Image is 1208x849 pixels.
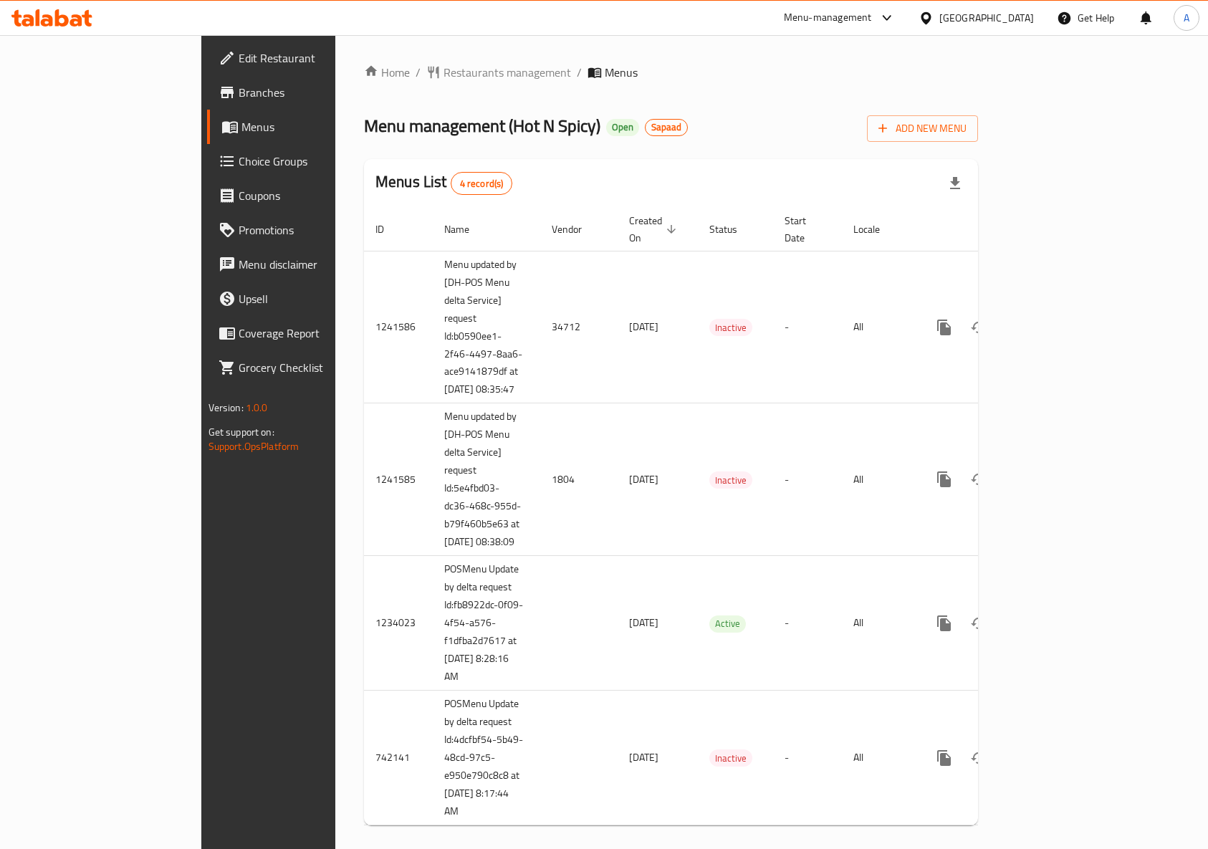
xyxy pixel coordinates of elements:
[239,153,392,170] span: Choice Groups
[207,144,403,178] a: Choice Groups
[709,749,752,767] div: Inactive
[239,84,392,101] span: Branches
[239,187,392,204] span: Coupons
[853,221,898,238] span: Locale
[709,471,752,489] div: Inactive
[605,64,638,81] span: Menus
[451,177,512,191] span: 4 record(s)
[1184,10,1189,26] span: A
[927,462,962,497] button: more
[962,606,996,641] button: Change Status
[709,615,746,632] span: Active
[962,741,996,775] button: Change Status
[207,282,403,316] a: Upsell
[364,208,1076,826] table: enhanced table
[416,64,421,81] li: /
[552,221,600,238] span: Vendor
[709,472,752,489] span: Inactive
[207,350,403,385] a: Grocery Checklist
[709,320,752,336] span: Inactive
[433,691,540,825] td: POSMenu Update by delta request Id:4dcfbf54-5b49-48cd-97c5-e950e790c8c8 at [DATE] 8:17:44 AM
[433,251,540,403] td: Menu updated by [DH-POS Menu delta Service] request Id:b0590ee1-2f46-4497-8aa6-ace9141879df at [D...
[629,212,681,246] span: Created On
[773,691,842,825] td: -
[239,256,392,273] span: Menu disclaimer
[239,325,392,342] span: Coverage Report
[842,403,916,556] td: All
[773,403,842,556] td: -
[208,423,274,441] span: Get support on:
[939,10,1034,26] div: [GEOGRAPHIC_DATA]
[207,110,403,144] a: Menus
[962,310,996,345] button: Change Status
[927,310,962,345] button: more
[540,251,618,403] td: 34712
[239,290,392,307] span: Upsell
[207,213,403,247] a: Promotions
[207,41,403,75] a: Edit Restaurant
[207,75,403,110] a: Branches
[629,613,658,632] span: [DATE]
[577,64,582,81] li: /
[246,398,268,417] span: 1.0.0
[239,49,392,67] span: Edit Restaurant
[444,64,571,81] span: Restaurants management
[629,748,658,767] span: [DATE]
[842,691,916,825] td: All
[451,172,513,195] div: Total records count
[540,403,618,556] td: 1804
[364,64,978,81] nav: breadcrumb
[842,556,916,691] td: All
[867,115,978,142] button: Add New Menu
[208,398,244,417] span: Version:
[773,556,842,691] td: -
[606,121,639,133] span: Open
[239,359,392,376] span: Grocery Checklist
[709,221,756,238] span: Status
[207,316,403,350] a: Coverage Report
[784,9,872,27] div: Menu-management
[375,171,512,195] h2: Menus List
[709,750,752,767] span: Inactive
[646,121,687,133] span: Sapaad
[239,221,392,239] span: Promotions
[444,221,488,238] span: Name
[916,208,1076,251] th: Actions
[375,221,403,238] span: ID
[938,166,972,201] div: Export file
[842,251,916,403] td: All
[426,64,571,81] a: Restaurants management
[927,606,962,641] button: more
[241,118,392,135] span: Menus
[433,403,540,556] td: Menu updated by [DH-POS Menu delta Service] request Id:5e4fbd03-dc36-468c-955d-b79f460b5e63 at [D...
[629,470,658,489] span: [DATE]
[962,462,996,497] button: Change Status
[785,212,825,246] span: Start Date
[773,251,842,403] td: -
[629,317,658,336] span: [DATE]
[207,247,403,282] a: Menu disclaimer
[208,437,299,456] a: Support.OpsPlatform
[606,119,639,136] div: Open
[433,556,540,691] td: POSMenu Update by delta request Id:fb8922dc-0f09-4f54-a576-f1dfba2d7617 at [DATE] 8:28:16 AM
[878,120,967,138] span: Add New Menu
[207,178,403,213] a: Coupons
[364,110,600,142] span: Menu management ( Hot N Spicy )
[927,741,962,775] button: more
